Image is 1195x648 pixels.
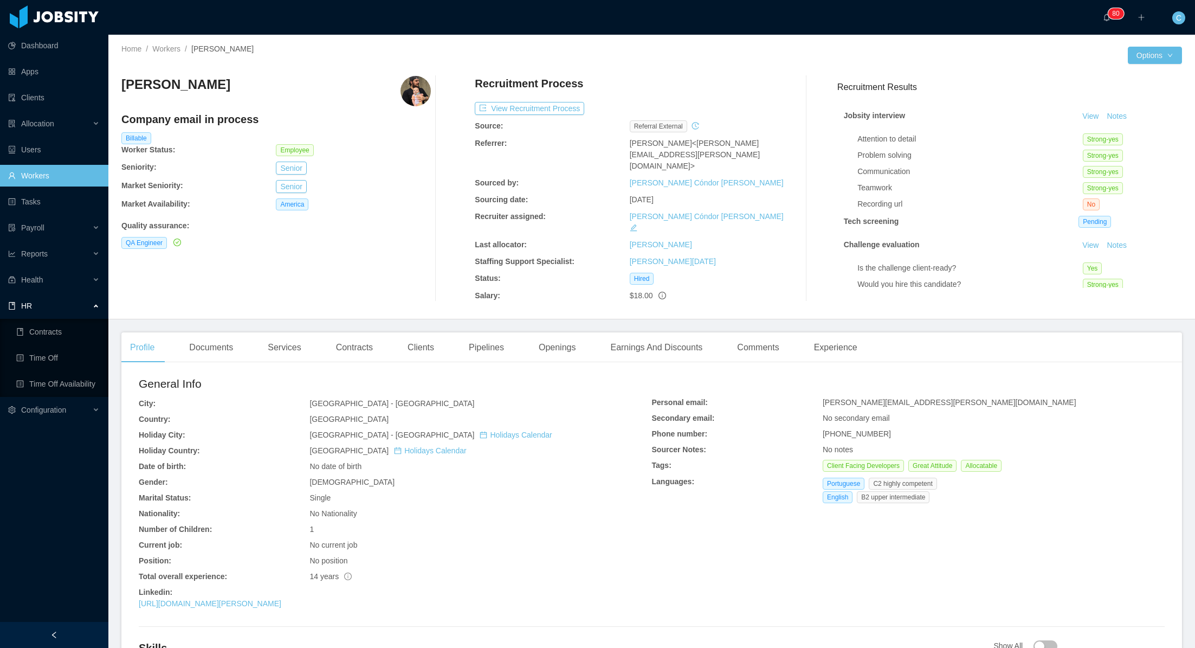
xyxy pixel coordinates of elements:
[658,292,666,299] span: info-circle
[152,44,180,53] a: Workers
[309,556,347,565] span: No position
[475,76,583,91] h4: Recruitment Process
[21,301,32,310] span: HR
[857,166,1083,177] div: Communication
[857,133,1083,145] div: Attention to detail
[1108,8,1123,19] sup: 80
[121,44,141,53] a: Home
[276,180,306,193] button: Senior
[1083,150,1123,162] span: Strong-yes
[191,44,254,53] span: [PERSON_NAME]
[173,239,181,246] i: icon: check-circle
[823,445,853,454] span: No notes
[805,332,866,363] div: Experience
[21,119,54,128] span: Allocation
[475,274,500,283] b: Status:
[1112,8,1116,19] p: 8
[309,572,352,581] span: 14 years
[276,198,308,210] span: America
[139,509,180,518] b: Nationality:
[630,291,653,300] span: $18.00
[139,541,182,549] b: Current job:
[961,460,1002,472] span: Allocatable
[139,431,185,439] b: Holiday City:
[475,178,519,187] b: Sourced by:
[844,111,906,120] strong: Jobsity interview
[1103,14,1110,21] i: icon: bell
[8,87,100,108] a: icon: auditClients
[475,212,546,221] b: Recruiter assigned:
[480,431,552,439] a: icon: calendarHolidays Calendar
[823,491,852,503] span: English
[630,178,784,187] a: [PERSON_NAME] Cóndor [PERSON_NAME]
[139,399,156,408] b: City:
[139,588,172,596] b: Linkedin:
[139,462,186,471] b: Date of birth:
[908,460,957,472] span: Great Attitude
[344,573,352,580] span: info-circle
[394,446,466,455] a: icon: calendarHolidays Calendar
[1102,239,1131,252] button: Notes
[309,415,389,424] span: [GEOGRAPHIC_DATA]
[139,493,191,502] b: Marital Status:
[1083,166,1123,178] span: Strong-yes
[8,35,100,56] a: icon: pie-chartDashboard
[823,414,890,422] span: No secondary email
[309,431,552,439] span: [GEOGRAPHIC_DATA] - [GEOGRAPHIC_DATA]
[139,446,200,455] b: Holiday Country:
[8,406,16,414] i: icon: setting
[1083,182,1123,194] span: Strong-yes
[1102,110,1131,123] button: Notes
[309,493,331,502] span: Single
[1078,112,1102,120] a: View
[121,200,190,208] b: Market Availability:
[630,273,654,285] span: Hired
[259,332,309,363] div: Services
[1078,216,1111,228] span: Pending
[480,431,487,439] i: icon: calendar
[837,80,1182,94] h3: Recruitment Results
[857,150,1083,161] div: Problem solving
[121,112,431,127] h4: Company email in process
[823,398,1076,407] span: [PERSON_NAME][EMAIL_ADDRESS][PERSON_NAME][DOMAIN_NAME]
[180,332,242,363] div: Documents
[475,195,528,204] b: Sourcing date:
[121,145,175,154] b: Worker Status:
[475,257,574,266] b: Staffing Support Specialist:
[857,198,1083,210] div: Recording url
[475,104,584,113] a: icon: exportView Recruitment Process
[8,165,100,187] a: icon: userWorkers
[630,257,716,266] a: [PERSON_NAME][DATE]
[146,44,148,53] span: /
[21,223,44,232] span: Payroll
[401,76,431,106] img: 2df89af0-e152-4ac8-9993-c1d5e918f790_67b781257bd61-400w.png
[602,332,711,363] div: Earnings And Discounts
[844,217,899,226] strong: Tech screening
[630,224,637,232] i: icon: edit
[652,461,671,470] b: Tags:
[1078,241,1102,249] a: View
[652,429,708,438] b: Phone number:
[1083,133,1123,145] span: Strong-yes
[857,279,1083,290] div: Would you hire this candidate?
[394,447,402,454] i: icon: calendar
[823,429,891,438] span: [PHONE_NUMBER]
[8,61,100,82] a: icon: appstoreApps
[121,163,157,171] b: Seniority:
[8,224,16,232] i: icon: file-protect
[139,599,281,608] a: [URL][DOMAIN_NAME][PERSON_NAME]
[630,139,760,170] span: <[PERSON_NAME][EMAIL_ADDRESS][PERSON_NAME][DOMAIN_NAME]>
[16,373,100,395] a: icon: profileTime Off Availability
[857,182,1083,194] div: Teamwork
[8,302,16,310] i: icon: book
[309,446,466,455] span: [GEOGRAPHIC_DATA]
[1176,11,1181,24] span: C
[844,240,920,249] strong: Challenge evaluation
[692,122,699,130] i: icon: history
[309,509,357,518] span: No Nationality
[652,445,706,454] b: Sourcer Notes:
[857,491,929,503] span: B2 upper intermediate
[652,414,715,422] b: Secondary email:
[185,44,187,53] span: /
[139,478,168,486] b: Gender:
